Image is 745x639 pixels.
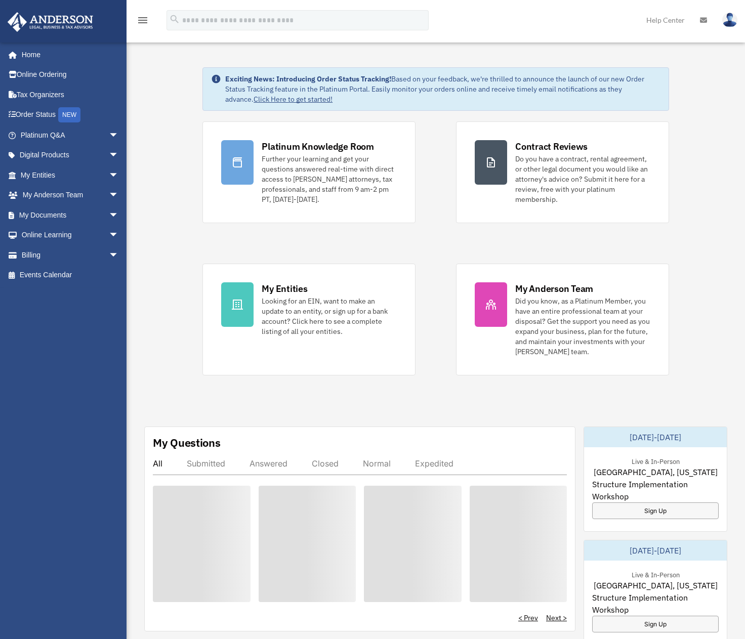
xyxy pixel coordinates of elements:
[153,458,162,468] div: All
[7,84,134,105] a: Tax Organizers
[624,455,688,466] div: Live & In-Person
[187,458,225,468] div: Submitted
[592,478,719,502] span: Structure Implementation Workshop
[592,502,719,519] a: Sign Up
[7,65,134,85] a: Online Ordering
[7,45,129,65] a: Home
[584,427,727,447] div: [DATE]-[DATE]
[592,591,719,616] span: Structure Implementation Workshop
[415,458,453,468] div: Expedited
[722,13,737,27] img: User Pic
[250,458,287,468] div: Answered
[153,435,221,450] div: My Questions
[202,121,416,223] a: Platinum Knowledge Room Further your learning and get your questions answered real-time with dire...
[7,225,134,245] a: Online Learningarrow_drop_down
[225,74,660,104] div: Based on your feedback, we're thrilled to announce the launch of our new Order Status Tracking fe...
[262,154,397,204] div: Further your learning and get your questions answered real-time with direct access to [PERSON_NAM...
[594,466,718,478] span: [GEOGRAPHIC_DATA], [US_STATE]
[515,140,588,153] div: Contract Reviews
[109,225,129,246] span: arrow_drop_down
[202,264,416,375] a: My Entities Looking for an EIN, want to make an update to an entity, or sign up for a bank accoun...
[262,282,307,295] div: My Entities
[58,107,80,122] div: NEW
[109,185,129,206] span: arrow_drop_down
[5,12,96,32] img: Anderson Advisors Platinum Portal
[456,121,669,223] a: Contract Reviews Do you have a contract, rental agreement, or other legal document you would like...
[7,265,134,285] a: Events Calendar
[225,74,391,83] strong: Exciting News: Introducing Order Status Tracking!
[262,296,397,336] div: Looking for an EIN, want to make an update to an entity, or sign up for a bank account? Click her...
[7,205,134,225] a: My Documentsarrow_drop_down
[518,613,538,623] a: < Prev
[7,165,134,185] a: My Entitiesarrow_drop_down
[262,140,374,153] div: Platinum Knowledge Room
[594,579,718,591] span: [GEOGRAPHIC_DATA], [US_STATE]
[624,569,688,579] div: Live & In-Person
[137,14,149,26] i: menu
[254,95,333,104] a: Click Here to get started!
[515,154,650,204] div: Do you have a contract, rental agreement, or other legal document you would like an attorney's ad...
[515,296,650,357] div: Did you know, as a Platinum Member, you have an entire professional team at your disposal? Get th...
[109,245,129,266] span: arrow_drop_down
[109,125,129,146] span: arrow_drop_down
[109,205,129,226] span: arrow_drop_down
[515,282,593,295] div: My Anderson Team
[7,125,134,145] a: Platinum Q&Aarrow_drop_down
[169,14,180,25] i: search
[363,458,391,468] div: Normal
[546,613,567,623] a: Next >
[137,18,149,26] a: menu
[7,145,134,165] a: Digital Productsarrow_drop_down
[109,145,129,166] span: arrow_drop_down
[592,616,719,632] a: Sign Up
[312,458,339,468] div: Closed
[456,264,669,375] a: My Anderson Team Did you know, as a Platinum Member, you have an entire professional team at your...
[7,105,134,125] a: Order StatusNEW
[584,540,727,561] div: [DATE]-[DATE]
[7,245,134,265] a: Billingarrow_drop_down
[109,165,129,186] span: arrow_drop_down
[7,185,134,205] a: My Anderson Teamarrow_drop_down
